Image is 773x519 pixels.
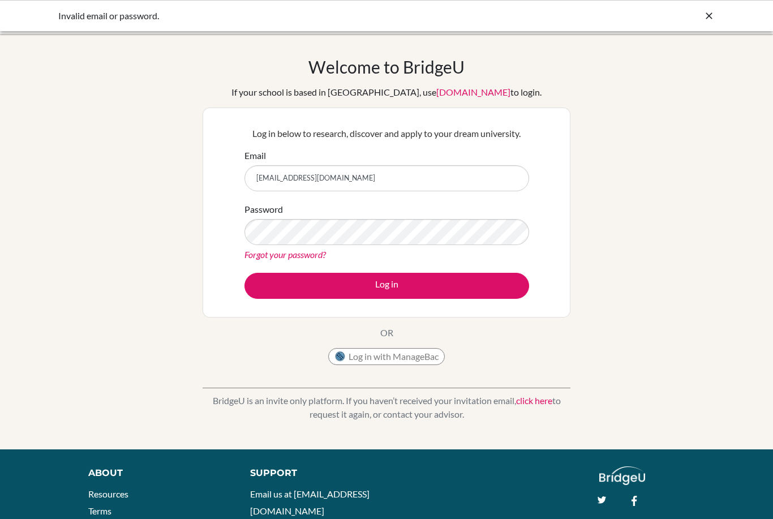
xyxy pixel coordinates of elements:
a: Email us at [EMAIL_ADDRESS][DOMAIN_NAME] [250,488,370,516]
div: Invalid email or password. [58,9,545,23]
a: click here [516,395,552,406]
div: About [88,466,225,480]
label: Email [244,149,266,162]
button: Log in with ManageBac [328,348,445,365]
label: Password [244,203,283,216]
img: logo_white@2x-f4f0deed5e89b7ecb1c2cc34c3e3d731f90f0f143d5ea2071677605dd97b5244.png [599,466,645,485]
p: BridgeU is an invite only platform. If you haven’t received your invitation email, to request it ... [203,394,570,421]
p: Log in below to research, discover and apply to your dream university. [244,127,529,140]
p: OR [380,326,393,340]
button: Log in [244,273,529,299]
a: Resources [88,488,128,499]
div: Support [250,466,375,480]
h1: Welcome to BridgeU [308,57,465,77]
div: If your school is based in [GEOGRAPHIC_DATA], use to login. [231,85,542,99]
a: Terms [88,505,111,516]
a: [DOMAIN_NAME] [436,87,510,97]
a: Forgot your password? [244,249,326,260]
